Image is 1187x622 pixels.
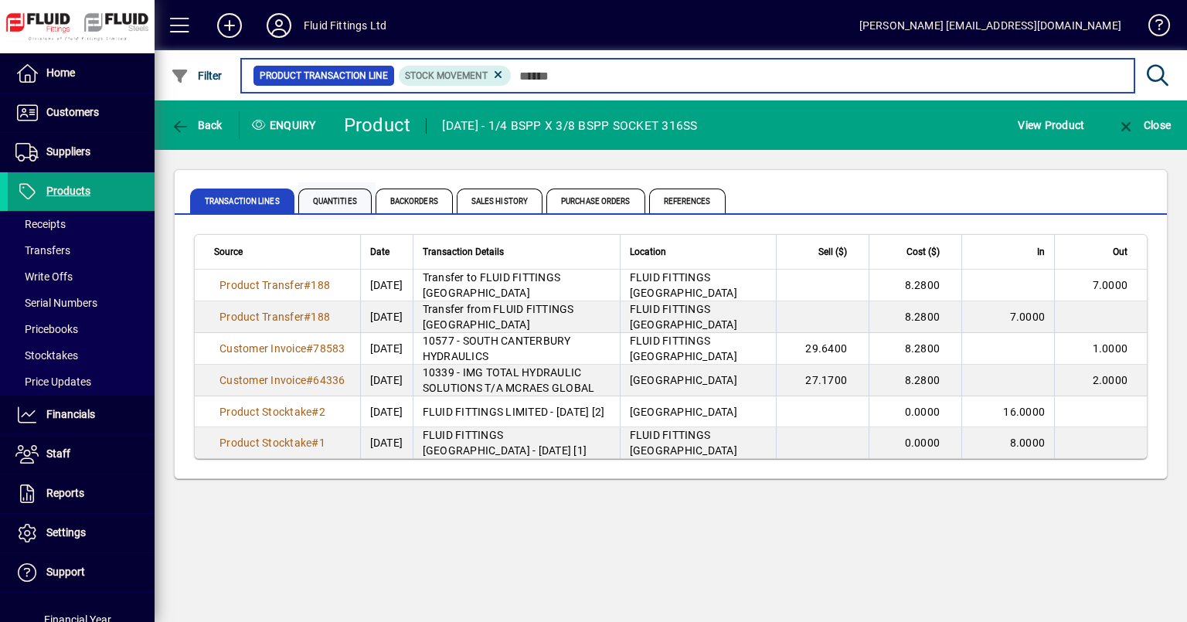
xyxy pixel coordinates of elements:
td: [DATE] [360,427,413,458]
span: 78583 [313,342,345,355]
div: Fluid Fittings Ltd [304,13,386,38]
div: [PERSON_NAME] [EMAIL_ADDRESS][DOMAIN_NAME] [859,13,1121,38]
a: Customer Invoice#64336 [214,372,351,389]
span: Back [171,119,223,131]
a: Support [8,553,155,592]
span: 1 [319,437,325,449]
span: Sell ($) [818,243,847,260]
span: Cost ($) [906,243,940,260]
div: Date [370,243,403,260]
a: Write Offs [8,263,155,290]
a: Price Updates [8,369,155,395]
span: Pricebooks [15,323,78,335]
button: Filter [167,62,226,90]
td: 8.2800 [869,301,961,333]
span: Financials [46,408,95,420]
span: Product Stocktake [219,437,311,449]
span: 2 [319,406,325,418]
span: Customer Invoice [219,374,306,386]
span: Customer Invoice [219,342,306,355]
span: Product Transaction Line [260,68,388,83]
td: Transfer from FLUID FITTINGS [GEOGRAPHIC_DATA] [413,301,620,333]
a: Product Transfer#188 [214,277,335,294]
a: Settings [8,514,155,552]
span: Suppliers [46,145,90,158]
a: Receipts [8,211,155,237]
td: [DATE] [360,301,413,333]
span: [GEOGRAPHIC_DATA] [630,406,737,418]
a: Financials [8,396,155,434]
td: [DATE] [360,333,413,365]
span: # [306,374,313,386]
span: Products [46,185,90,197]
span: Settings [46,526,86,539]
span: Date [370,243,389,260]
span: Product Stocktake [219,406,311,418]
button: Profile [254,12,304,39]
app-page-header-button: Back [155,111,240,139]
span: Transaction Lines [190,189,294,213]
span: Write Offs [15,270,73,283]
span: FLUID FITTINGS [GEOGRAPHIC_DATA] [630,271,737,299]
a: Home [8,54,155,93]
span: # [311,406,318,418]
span: Customers [46,106,99,118]
a: Customers [8,93,155,132]
span: References [649,189,726,213]
div: Cost ($) [879,243,954,260]
td: FLUID FITTINGS LIMITED - [DATE] [2] [413,396,620,427]
span: Stock movement [405,70,488,81]
td: 8.2800 [869,270,961,301]
span: Stocktakes [15,349,78,362]
td: 27.1700 [776,365,869,396]
span: 16.0000 [1003,406,1045,418]
button: Add [205,12,254,39]
span: Product Transfer [219,279,304,291]
div: Source [214,243,351,260]
a: Serial Numbers [8,290,155,316]
span: Product Transfer [219,311,304,323]
a: Pricebooks [8,316,155,342]
app-page-header-button: Close enquiry [1100,111,1187,139]
span: Reports [46,487,84,499]
button: Back [167,111,226,139]
span: 188 [311,311,330,323]
span: 7.0000 [1093,279,1128,291]
div: [DATE] - 1/4 BSPP X 3/8 BSPP SOCKET 316SS [442,114,697,138]
span: Price Updates [15,376,91,388]
td: 0.0000 [869,396,961,427]
span: Receipts [15,218,66,230]
span: FLUID FITTINGS [GEOGRAPHIC_DATA] [630,303,737,331]
a: Customer Invoice#78583 [214,340,351,357]
td: [DATE] [360,270,413,301]
span: [GEOGRAPHIC_DATA] [630,374,737,386]
div: Enquiry [240,113,332,138]
a: Product Transfer#188 [214,308,335,325]
span: 7.0000 [1010,311,1046,323]
td: [DATE] [360,365,413,396]
span: Close [1117,119,1171,131]
span: # [311,437,318,449]
span: Out [1113,243,1127,260]
span: # [304,311,311,323]
span: Transaction Details [423,243,504,260]
a: Knowledge Base [1137,3,1168,53]
a: Stocktakes [8,342,155,369]
td: 29.6400 [776,333,869,365]
td: 0.0000 [869,427,961,458]
a: Product Stocktake#2 [214,403,331,420]
a: Reports [8,474,155,513]
td: 8.2800 [869,365,961,396]
span: 2.0000 [1093,374,1128,386]
span: FLUID FITTINGS [GEOGRAPHIC_DATA] [630,429,737,457]
span: # [306,342,313,355]
span: In [1037,243,1045,260]
span: Filter [171,70,223,82]
span: 64336 [313,374,345,386]
div: Sell ($) [786,243,861,260]
mat-chip: Product Transaction Type: Stock movement [399,66,512,86]
a: Staff [8,435,155,474]
td: 8.2800 [869,333,961,365]
span: # [304,279,311,291]
button: Close [1113,111,1175,139]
